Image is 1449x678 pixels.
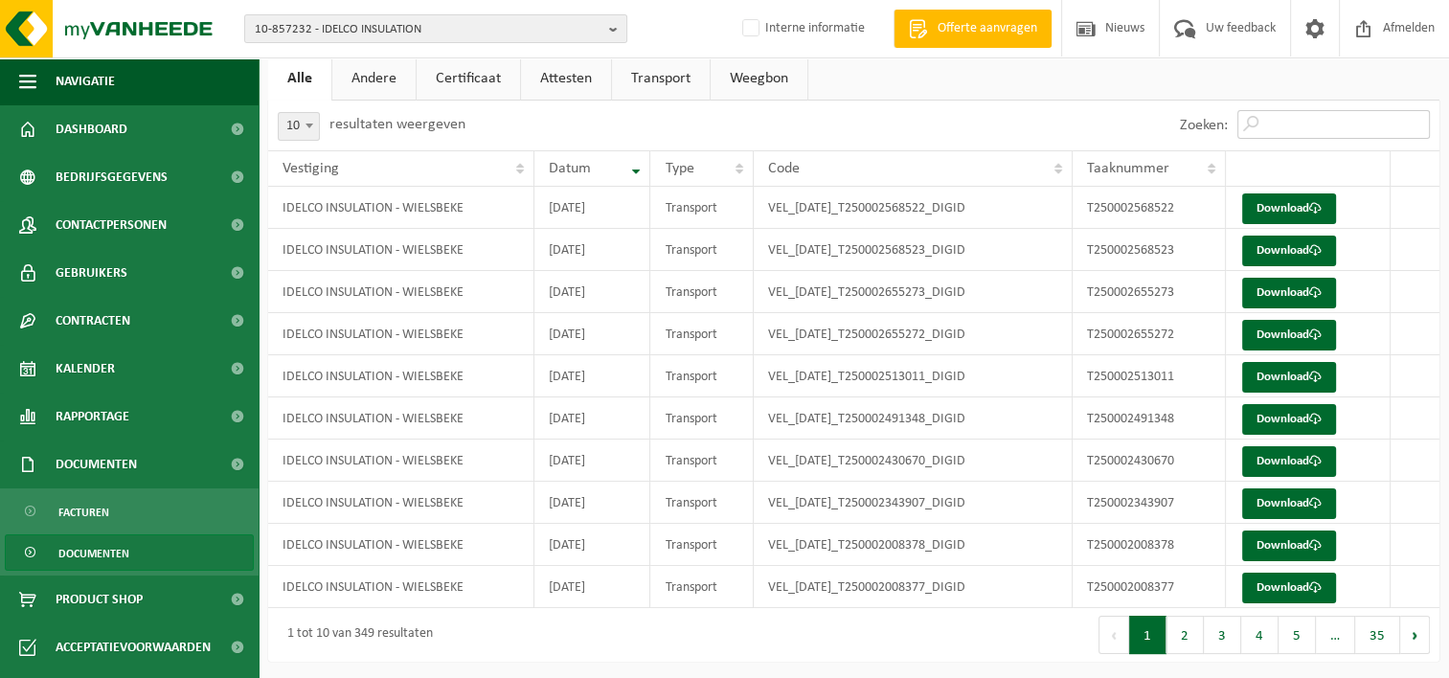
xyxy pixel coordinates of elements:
td: T250002568523 [1073,229,1225,271]
td: VEL_[DATE]_T250002008378_DIGID [754,524,1073,566]
td: VEL_[DATE]_T250002008377_DIGID [754,566,1073,608]
span: Dashboard [56,105,127,153]
td: VEL_[DATE]_T250002513011_DIGID [754,355,1073,397]
a: Alle [268,56,331,101]
a: Andere [332,56,416,101]
span: Taaknummer [1087,161,1169,176]
a: Download [1242,362,1336,393]
a: Download [1242,573,1336,603]
span: Bedrijfsgegevens [56,153,168,201]
td: [DATE] [534,440,651,482]
a: Download [1242,446,1336,477]
button: 5 [1279,616,1316,654]
td: IDELCO INSULATION - WIELSBEKE [268,440,534,482]
span: Navigatie [56,57,115,105]
a: Documenten [5,534,254,571]
td: [DATE] [534,229,651,271]
a: Facturen [5,493,254,530]
td: T250002491348 [1073,397,1225,440]
td: Transport [650,313,754,355]
td: VEL_[DATE]_T250002568523_DIGID [754,229,1073,271]
td: VEL_[DATE]_T250002491348_DIGID [754,397,1073,440]
button: Previous [1098,616,1129,654]
span: 10 [278,112,320,141]
a: Weegbon [711,56,807,101]
a: Transport [612,56,710,101]
span: 10-857232 - IDELCO INSULATION [255,15,601,44]
span: Offerte aanvragen [933,19,1042,38]
a: Download [1242,193,1336,224]
td: IDELCO INSULATION - WIELSBEKE [268,566,534,608]
span: … [1316,616,1355,654]
button: 3 [1204,616,1241,654]
td: IDELCO INSULATION - WIELSBEKE [268,313,534,355]
td: [DATE] [534,313,651,355]
a: Download [1242,236,1336,266]
td: Transport [650,397,754,440]
span: Datum [549,161,591,176]
td: IDELCO INSULATION - WIELSBEKE [268,187,534,229]
td: IDELCO INSULATION - WIELSBEKE [268,355,534,397]
td: [DATE] [534,187,651,229]
td: T250002343907 [1073,482,1225,524]
button: 1 [1129,616,1166,654]
span: Contracten [56,297,130,345]
span: Documenten [56,441,137,488]
span: Vestiging [283,161,339,176]
span: Documenten [58,535,129,572]
td: Transport [650,355,754,397]
td: VEL_[DATE]_T250002430670_DIGID [754,440,1073,482]
td: T250002513011 [1073,355,1225,397]
span: Code [768,161,800,176]
td: Transport [650,229,754,271]
td: VEL_[DATE]_T250002655273_DIGID [754,271,1073,313]
a: Download [1242,278,1336,308]
td: [DATE] [534,271,651,313]
td: IDELCO INSULATION - WIELSBEKE [268,524,534,566]
td: Transport [650,440,754,482]
td: T250002430670 [1073,440,1225,482]
td: Transport [650,566,754,608]
a: Download [1242,320,1336,350]
a: Download [1242,531,1336,561]
a: Certificaat [417,56,520,101]
td: Transport [650,524,754,566]
span: Rapportage [56,393,129,441]
td: VEL_[DATE]_T250002568522_DIGID [754,187,1073,229]
td: IDELCO INSULATION - WIELSBEKE [268,397,534,440]
td: IDELCO INSULATION - WIELSBEKE [268,271,534,313]
td: T250002008378 [1073,524,1225,566]
button: 35 [1355,616,1400,654]
td: [DATE] [534,524,651,566]
td: Transport [650,482,754,524]
td: T250002568522 [1073,187,1225,229]
td: VEL_[DATE]_T250002343907_DIGID [754,482,1073,524]
span: Facturen [58,494,109,531]
button: 10-857232 - IDELCO INSULATION [244,14,627,43]
td: [DATE] [534,355,651,397]
button: 2 [1166,616,1204,654]
span: 10 [279,113,319,140]
button: Next [1400,616,1430,654]
td: Transport [650,187,754,229]
button: 4 [1241,616,1279,654]
div: 1 tot 10 van 349 resultaten [278,618,433,652]
td: T250002655273 [1073,271,1225,313]
span: Product Shop [56,576,143,623]
a: Download [1242,404,1336,435]
span: Kalender [56,345,115,393]
td: IDELCO INSULATION - WIELSBEKE [268,229,534,271]
label: Zoeken: [1180,118,1228,133]
td: VEL_[DATE]_T250002655272_DIGID [754,313,1073,355]
td: T250002655272 [1073,313,1225,355]
span: Contactpersonen [56,201,167,249]
span: Acceptatievoorwaarden [56,623,211,671]
td: [DATE] [534,566,651,608]
span: Gebruikers [56,249,127,297]
label: Interne informatie [738,14,865,43]
a: Download [1242,488,1336,519]
label: resultaten weergeven [329,117,465,132]
td: [DATE] [534,397,651,440]
a: Offerte aanvragen [894,10,1052,48]
a: Attesten [521,56,611,101]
